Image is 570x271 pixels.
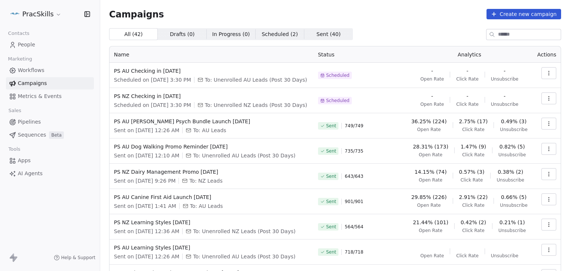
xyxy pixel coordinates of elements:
[345,249,363,255] span: 718 / 718
[501,193,527,201] span: 0.66% (5)
[114,177,176,185] span: Sent on [DATE] 9:26 PM
[345,224,363,230] span: 564 / 564
[114,143,309,150] span: PS AU Dog Walking Promo Reminder [DATE]
[109,9,164,19] span: Campaigns
[504,67,505,75] span: -
[6,116,94,128] a: Pipelines
[326,173,336,179] span: Sent
[18,66,45,74] span: Workflows
[345,199,363,205] span: 901 / 901
[5,144,23,155] span: Tools
[317,30,341,38] span: Sent ( 40 )
[6,154,94,167] a: Apps
[6,77,94,89] a: Campaigns
[114,67,309,75] span: PS AU Checking in [DATE]
[461,177,483,183] span: Click Rate
[6,167,94,180] a: AI Agents
[109,46,314,63] th: Name
[114,92,309,100] span: PS NZ Checking in [DATE]
[456,101,478,107] span: Click Rate
[326,148,336,154] span: Sent
[205,101,307,109] span: To: Unenrolled NZ Leads (Post 30 Days)
[326,249,336,255] span: Sent
[497,177,524,183] span: Unsubscribe
[459,193,488,201] span: 2.91% (22)
[193,228,295,235] span: To: Unenrolled NZ Leads (Post 30 Days)
[9,8,63,20] button: PracSkills
[420,101,444,107] span: Open Rate
[459,118,488,125] span: 2.75% (17)
[114,202,176,210] span: Sent on [DATE] 1:41 AM
[193,253,295,260] span: To: Unenrolled AU Leads (Post 30 Days)
[326,224,336,230] span: Sent
[114,168,309,176] span: PS NZ Dairy Management Promo [DATE]
[5,105,24,116] span: Sales
[411,193,446,201] span: 29.85% (226)
[420,76,444,82] span: Open Rate
[114,76,191,84] span: Scheduled on [DATE] 3:30 PM
[18,170,43,177] span: AI Agents
[462,228,484,234] span: Click Rate
[498,168,523,176] span: 0.38% (2)
[500,127,527,133] span: Unsubscribe
[345,148,363,154] span: 735 / 735
[419,177,443,183] span: Open Rate
[54,255,95,261] a: Help & Support
[18,157,31,164] span: Apps
[406,46,533,63] th: Analytics
[6,64,94,76] a: Workflows
[49,131,64,139] span: Beta
[420,253,444,259] span: Open Rate
[501,118,527,125] span: 0.49% (3)
[114,193,309,201] span: PS AU Canine First Aid Launch [DATE]
[466,67,468,75] span: -
[461,219,486,226] span: 0.42% (2)
[114,118,309,125] span: PS AU [PERSON_NAME] Psych Bundle Launch [DATE]
[114,219,309,226] span: PS NZ Learning Styles [DATE]
[456,76,478,82] span: Click Rate
[326,199,336,205] span: Sent
[18,79,47,87] span: Campaigns
[114,228,179,235] span: Sent on [DATE] 12:36 AM
[417,202,441,208] span: Open Rate
[487,9,561,19] button: Create new campaign
[10,10,19,19] img: PracSkills%20Email%20Display%20Picture.png
[491,76,518,82] span: Unsubscribe
[462,202,484,208] span: Click Rate
[500,202,527,208] span: Unsubscribe
[18,118,41,126] span: Pipelines
[114,101,191,109] span: Scheduled on [DATE] 3:30 PM
[22,9,54,19] span: PracSkills
[419,228,443,234] span: Open Rate
[415,168,447,176] span: 14.15% (74)
[456,253,478,259] span: Click Rate
[61,255,95,261] span: Help & Support
[262,30,298,38] span: Scheduled ( 2 )
[326,98,350,104] span: Scheduled
[18,131,46,139] span: Sequences
[189,177,222,185] span: To: NZ Leads
[417,127,441,133] span: Open Rate
[459,168,485,176] span: 0.57% (3)
[462,127,484,133] span: Click Rate
[314,46,406,63] th: Status
[533,46,561,63] th: Actions
[114,152,179,159] span: Sent on [DATE] 12:10 AM
[5,53,35,65] span: Marketing
[5,28,33,39] span: Contacts
[205,76,307,84] span: To: Unenrolled AU Leads (Post 30 Days)
[419,152,443,158] span: Open Rate
[114,244,309,251] span: PS AU Learning Styles [DATE]
[491,101,518,107] span: Unsubscribe
[462,152,484,158] span: Click Rate
[431,92,433,100] span: -
[190,202,223,210] span: To: AU Leads
[6,39,94,51] a: People
[6,90,94,102] a: Metrics & Events
[18,41,35,49] span: People
[6,129,94,141] a: SequencesBeta
[345,173,363,179] span: 643 / 643
[413,219,448,226] span: 21.44% (101)
[498,228,526,234] span: Unsubscribe
[212,30,250,38] span: In Progress ( 0 )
